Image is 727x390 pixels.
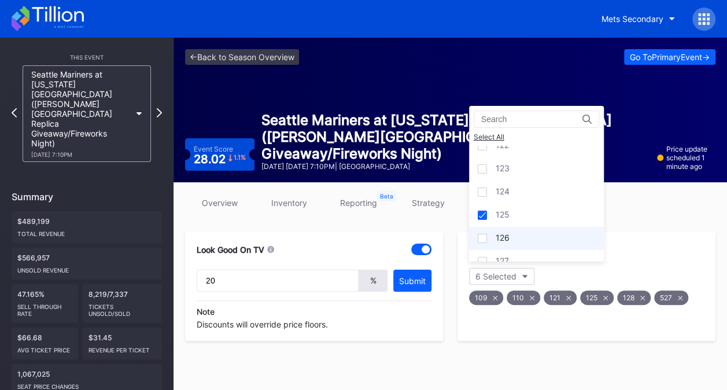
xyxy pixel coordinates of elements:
input: Search [481,115,582,124]
div: 124 [496,186,510,198]
div: 123 [496,163,510,175]
div: 125 [496,209,510,221]
div: 126 [496,233,510,244]
div: 122 [496,140,509,152]
div: Select All [474,133,599,141]
div: 127 [496,256,509,267]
